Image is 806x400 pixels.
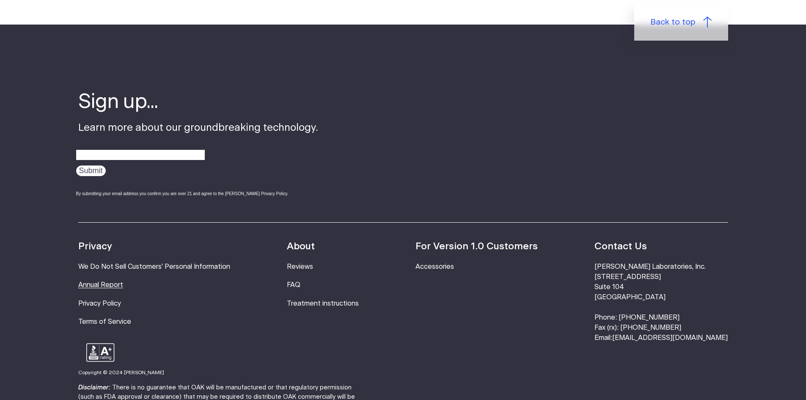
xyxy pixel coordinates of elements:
a: Back to top [634,4,728,41]
a: Annual Report [78,281,123,288]
a: We Do Not Sell Customers' Personal Information [78,263,230,270]
input: Submit [76,166,106,176]
span: Back to top [650,17,695,29]
a: FAQ [287,281,300,288]
div: By submitting your email address you confirm you are over 21 and agree to the [PERSON_NAME] Priva... [76,190,318,197]
a: [EMAIL_ADDRESS][DOMAIN_NAME] [612,334,728,341]
h4: Sign up... [78,89,318,116]
a: Treatment instructions [287,300,359,307]
strong: Contact Us [594,242,647,251]
a: Accessories [415,263,454,270]
a: Privacy Policy [78,300,121,307]
small: Copyright © 2024 [PERSON_NAME] [78,370,164,375]
strong: Privacy [78,242,112,251]
strong: About [287,242,315,251]
a: Reviews [287,263,313,270]
strong: For Version 1.0 Customers [415,242,538,251]
a: Terms of Service [78,318,131,325]
div: Learn more about our groundbreaking technology. [78,89,318,205]
strong: Disclaimer: [78,384,110,391]
li: [PERSON_NAME] Laboratories, Inc. [STREET_ADDRESS] Suite 104 [GEOGRAPHIC_DATA] Phone: [PHONE_NUMBE... [594,262,728,343]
